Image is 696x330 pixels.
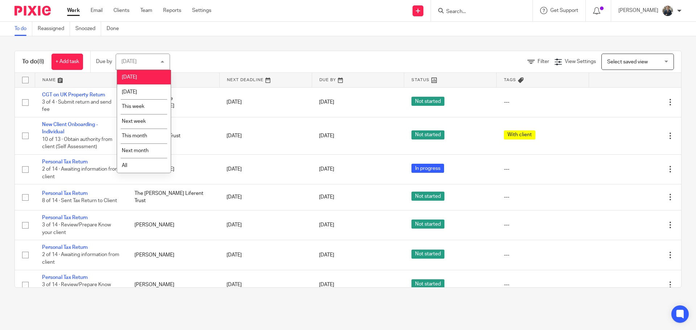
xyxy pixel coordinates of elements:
[504,193,582,201] div: ---
[446,9,511,15] input: Search
[122,89,137,95] span: [DATE]
[411,220,444,229] span: Not started
[411,192,444,201] span: Not started
[42,92,105,97] a: CGT on UK Property Return
[319,195,334,200] span: [DATE]
[411,164,444,173] span: In progress
[504,281,582,288] div: ---
[319,282,334,287] span: [DATE]
[504,99,582,106] div: ---
[67,7,80,14] a: Work
[219,210,312,240] td: [DATE]
[192,7,211,14] a: Settings
[22,58,44,66] h1: To do
[319,222,334,227] span: [DATE]
[51,54,83,70] a: + Add task
[219,154,312,184] td: [DATE]
[538,59,549,64] span: Filter
[42,159,88,164] a: Personal Tax Return
[107,22,124,36] a: Done
[662,5,674,17] img: Headshot.jpg
[550,8,578,13] span: Get Support
[219,270,312,300] td: [DATE]
[219,117,312,154] td: [DATE]
[42,167,119,179] span: 2 of 14 · Awaiting information from client
[113,7,129,14] a: Clients
[122,104,144,109] span: This week
[42,137,112,150] span: 10 of 13 · Obtain authority from client (Self Assessment)
[42,191,88,196] a: Personal Tax Return
[411,279,444,288] span: Not started
[127,240,220,270] td: [PERSON_NAME]
[127,117,220,154] td: The Still Family Trust
[219,184,312,210] td: [DATE]
[42,222,111,235] span: 3 of 14 · Review/Prepare Know your client
[504,78,516,82] span: Tags
[504,221,582,229] div: ---
[127,87,220,117] td: Estate of the late [PERSON_NAME]
[140,7,152,14] a: Team
[565,59,596,64] span: View Settings
[42,199,117,204] span: 8 of 14 · Sent Tax Return to Client
[75,22,101,36] a: Snoozed
[504,166,582,173] div: ---
[42,215,88,220] a: Personal Tax Return
[504,130,535,139] span: With client
[42,100,111,112] span: 3 of 4 · Submit return and send fee
[37,59,44,64] span: (8)
[219,87,312,117] td: [DATE]
[42,245,88,250] a: Personal Tax Return
[122,148,149,153] span: Next month
[42,252,119,265] span: 2 of 14 · Awaiting information from client
[38,22,70,36] a: Reassigned
[91,7,103,14] a: Email
[127,270,220,300] td: [PERSON_NAME]
[42,282,111,295] span: 3 of 14 · Review/Prepare Know your client
[14,22,32,36] a: To do
[319,167,334,172] span: [DATE]
[122,119,146,124] span: Next week
[96,58,112,65] p: Due by
[607,59,648,64] span: Select saved view
[42,275,88,280] a: Personal Tax Return
[319,252,334,258] span: [DATE]
[411,97,444,106] span: Not started
[127,154,220,184] td: [PERSON_NAME]
[122,163,127,168] span: All
[42,122,98,134] a: New Client Onboarding - Individual
[163,7,181,14] a: Reports
[411,250,444,259] span: Not started
[411,130,444,139] span: Not started
[122,133,147,138] span: This month
[127,210,220,240] td: [PERSON_NAME]
[219,240,312,270] td: [DATE]
[122,75,137,80] span: [DATE]
[121,59,137,64] div: [DATE]
[504,251,582,259] div: ---
[319,100,334,105] span: [DATE]
[127,184,220,210] td: The [PERSON_NAME] Liferent Trust
[14,6,51,16] img: Pixie
[618,7,658,14] p: [PERSON_NAME]
[319,133,334,138] span: [DATE]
